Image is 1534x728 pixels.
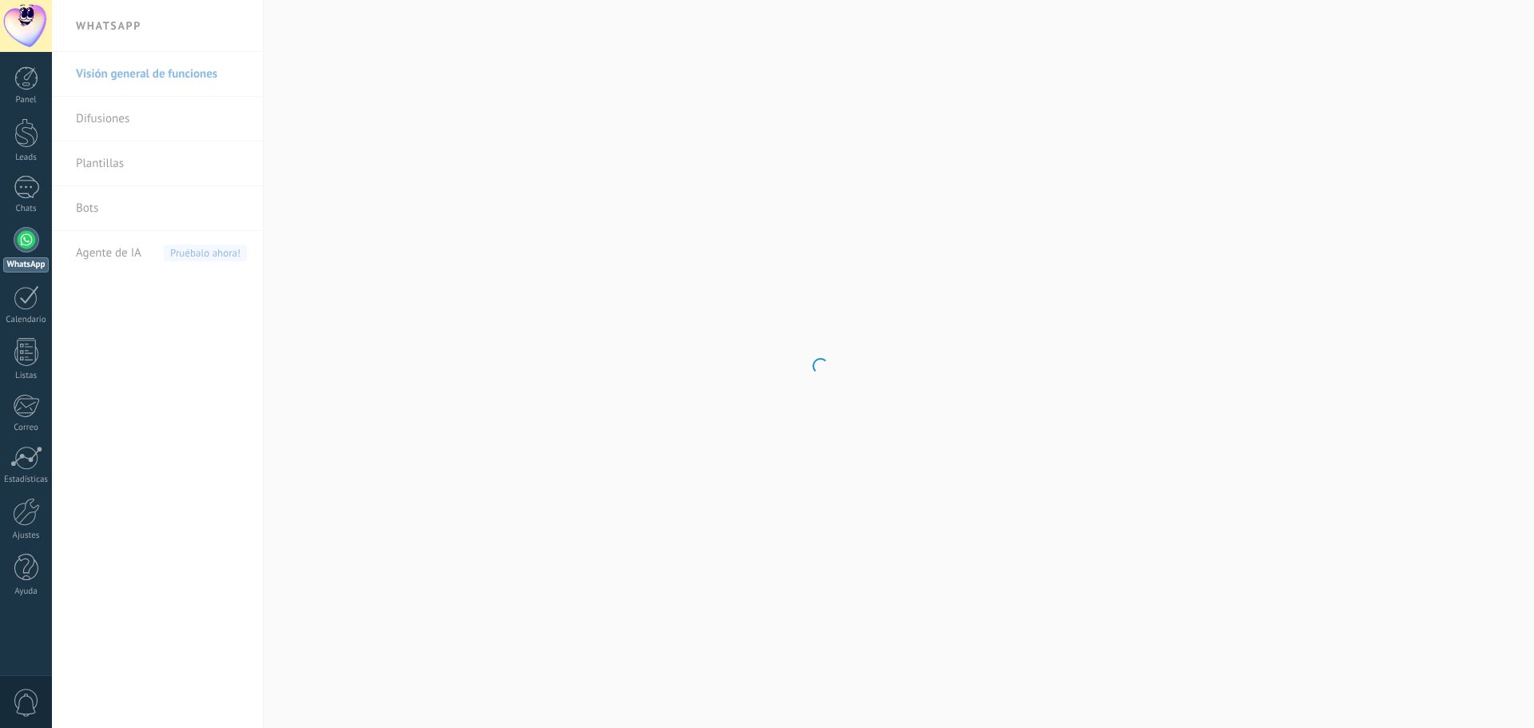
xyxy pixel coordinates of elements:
[3,315,50,325] div: Calendario
[3,531,50,541] div: Ajustes
[3,95,50,105] div: Panel
[3,475,50,485] div: Estadísticas
[3,423,50,433] div: Correo
[3,204,50,214] div: Chats
[3,587,50,597] div: Ayuda
[3,153,50,163] div: Leads
[3,371,50,381] div: Listas
[3,257,49,273] div: WhatsApp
